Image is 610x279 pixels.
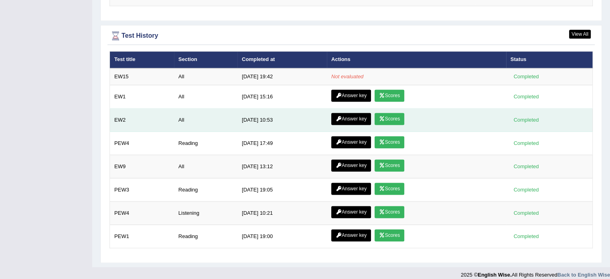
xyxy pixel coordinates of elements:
div: Completed [511,162,542,171]
a: Answer key [331,113,371,125]
td: [DATE] 15:16 [237,85,327,108]
td: PEW3 [110,178,174,202]
td: PEW4 [110,202,174,225]
td: Listening [174,202,237,225]
a: Back to English Wise [557,272,610,278]
td: [DATE] 19:42 [237,68,327,85]
td: [DATE] 13:12 [237,155,327,178]
div: Completed [511,72,542,81]
td: All [174,155,237,178]
div: Completed [511,92,542,101]
th: Status [506,51,593,68]
a: Answer key [331,229,371,241]
td: PEW4 [110,132,174,155]
a: Scores [375,113,404,125]
td: EW9 [110,155,174,178]
a: Scores [375,90,404,102]
td: Reading [174,178,237,202]
a: View All [569,30,591,39]
td: All [174,85,237,108]
a: Scores [375,229,404,241]
strong: English Wise. [478,272,511,278]
a: Scores [375,183,404,195]
a: Answer key [331,159,371,171]
a: Scores [375,206,404,218]
td: [DATE] 10:53 [237,108,327,132]
th: Completed at [237,51,327,68]
a: Answer key [331,90,371,102]
td: [DATE] 19:00 [237,225,327,248]
th: Test title [110,51,174,68]
div: Test History [109,30,593,42]
a: Scores [375,159,404,171]
em: Not evaluated [331,73,363,79]
div: Completed [511,209,542,217]
td: EW2 [110,108,174,132]
th: Actions [327,51,506,68]
td: Reading [174,225,237,248]
div: 2025 © All Rights Reserved [461,267,610,279]
td: All [174,108,237,132]
a: Answer key [331,136,371,148]
div: Completed [511,116,542,124]
div: Completed [511,232,542,240]
td: [DATE] 19:05 [237,178,327,202]
td: EW1 [110,85,174,108]
div: Completed [511,139,542,147]
th: Section [174,51,237,68]
td: PEW1 [110,225,174,248]
td: Reading [174,132,237,155]
a: Answer key [331,206,371,218]
td: All [174,68,237,85]
a: Scores [375,136,404,148]
td: [DATE] 10:21 [237,202,327,225]
td: EW15 [110,68,174,85]
td: [DATE] 17:49 [237,132,327,155]
div: Completed [511,185,542,194]
a: Answer key [331,183,371,195]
